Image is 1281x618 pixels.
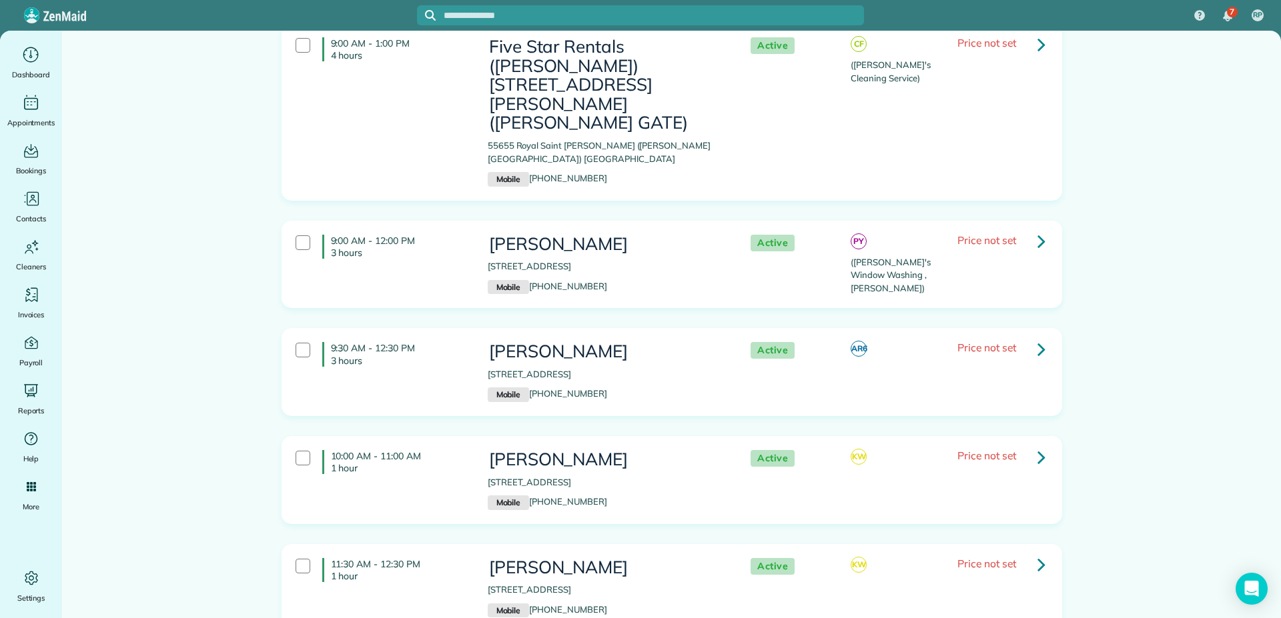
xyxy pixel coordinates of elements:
[851,449,867,465] span: KW
[488,450,724,469] h3: [PERSON_NAME]
[488,172,529,187] small: Mobile
[18,308,45,321] span: Invoices
[331,462,468,474] p: 1 hour
[331,355,468,367] p: 3 hours
[488,603,529,618] small: Mobile
[322,235,468,259] h4: 9:00 AM - 12:00 PM
[488,496,607,507] a: Mobile[PHONE_NUMBER]
[5,188,57,225] a: Contacts
[488,604,607,615] a: Mobile[PHONE_NUMBER]
[17,591,45,605] span: Settings
[851,36,867,52] span: CF
[322,450,468,474] h4: 10:00 AM - 11:00 AM
[957,341,1016,354] span: Price not set
[18,404,45,417] span: Reports
[957,233,1016,247] span: Price not set
[851,341,867,357] span: AR6
[751,558,795,575] span: Active
[488,260,724,273] p: [STREET_ADDRESS]
[1236,573,1268,605] div: Open Intercom Messenger
[751,342,795,359] span: Active
[957,557,1016,570] span: Price not set
[488,280,529,295] small: Mobile
[16,212,46,225] span: Contacts
[1253,10,1262,21] span: RP
[751,235,795,251] span: Active
[23,500,39,513] span: More
[16,164,47,177] span: Bookings
[488,558,724,577] h3: [PERSON_NAME]
[5,236,57,273] a: Cleaners
[331,570,468,582] p: 1 hour
[488,235,724,254] h3: [PERSON_NAME]
[331,49,468,61] p: 4 hours
[5,284,57,321] a: Invoices
[1230,7,1234,17] span: 7
[5,567,57,605] a: Settings
[488,281,607,291] a: Mobile[PHONE_NUMBER]
[751,450,795,467] span: Active
[5,332,57,369] a: Payroll
[488,342,724,361] h3: [PERSON_NAME]
[23,452,39,465] span: Help
[488,368,724,381] p: [STREET_ADDRESS]
[322,558,468,582] h4: 11:30 AM - 12:30 PM
[322,342,468,366] h4: 9:30 AM - 12:30 PM
[851,557,867,573] span: KW
[851,233,867,249] span: PY
[488,139,724,165] p: 55655 Royal Saint [PERSON_NAME] ([PERSON_NAME][GEOGRAPHIC_DATA]) [GEOGRAPHIC_DATA]
[957,449,1016,462] span: Price not set
[5,92,57,129] a: Appointments
[7,116,55,129] span: Appointments
[488,583,724,597] p: [STREET_ADDRESS]
[16,260,46,273] span: Cleaners
[488,37,724,133] h3: Five Star Rentals ([PERSON_NAME]) [STREET_ADDRESS][PERSON_NAME] ([PERSON_NAME] GATE)
[488,173,607,183] a: Mobile[PHONE_NUMBER]
[488,495,529,510] small: Mobile
[488,388,607,399] a: Mobile[PHONE_NUMBER]
[5,44,57,81] a: Dashboard
[488,387,529,402] small: Mobile
[488,476,724,489] p: [STREET_ADDRESS]
[5,140,57,177] a: Bookings
[425,10,436,21] svg: Focus search
[851,257,930,293] span: ([PERSON_NAME]'s Window Washing , [PERSON_NAME])
[851,59,930,83] span: ([PERSON_NAME]'s Cleaning Service)
[751,37,795,54] span: Active
[5,428,57,465] a: Help
[19,356,43,369] span: Payroll
[12,68,50,81] span: Dashboard
[417,10,436,21] button: Focus search
[957,36,1016,49] span: Price not set
[331,247,468,259] p: 3 hours
[5,380,57,417] a: Reports
[1214,1,1242,31] div: 7 unread notifications
[322,37,468,61] h4: 9:00 AM - 1:00 PM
